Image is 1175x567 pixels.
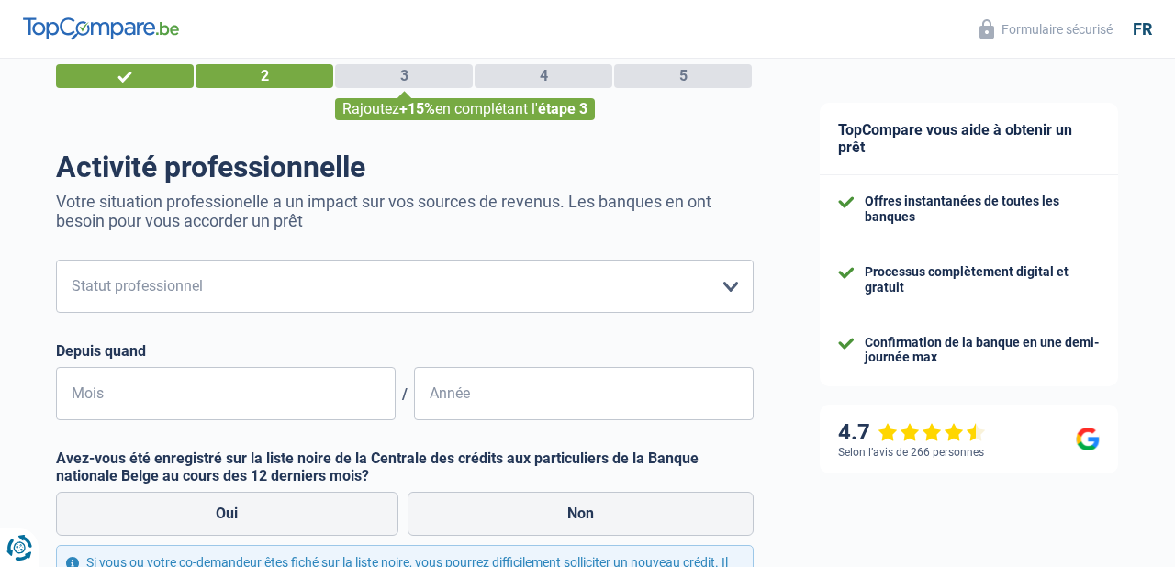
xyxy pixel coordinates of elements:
div: TopCompare vous aide à obtenir un prêt [820,103,1118,175]
label: Non [408,492,755,536]
p: Votre situation professionelle a un impact sur vos sources de revenus. Les banques en ont besoin ... [56,192,754,230]
div: fr [1133,19,1152,39]
input: MM [56,367,396,420]
span: +15% [399,100,435,117]
div: 4 [475,64,612,88]
div: 4.7 [838,419,986,446]
div: Processus complètement digital et gratuit [865,264,1100,295]
div: Offres instantanées de toutes les banques [865,194,1100,225]
img: Advertisement [5,518,6,519]
div: 2 [196,64,333,88]
div: Rajoutez en complétant l' [335,98,595,120]
label: Depuis quand [56,342,754,360]
h1: Activité professionnelle [56,150,754,184]
div: Confirmation de la banque en une demi-journée max [865,335,1100,366]
img: TopCompare Logo [23,17,179,39]
span: étape 3 [538,100,587,117]
div: 5 [614,64,752,88]
label: Oui [56,492,398,536]
div: 1 [56,64,194,88]
span: / [396,385,414,403]
button: Formulaire sécurisé [968,14,1124,44]
div: Selon l’avis de 266 personnes [838,446,984,459]
div: 3 [335,64,473,88]
label: Avez-vous été enregistré sur la liste noire de la Centrale des crédits aux particuliers de la Ban... [56,450,754,484]
input: AAAA [414,367,754,420]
